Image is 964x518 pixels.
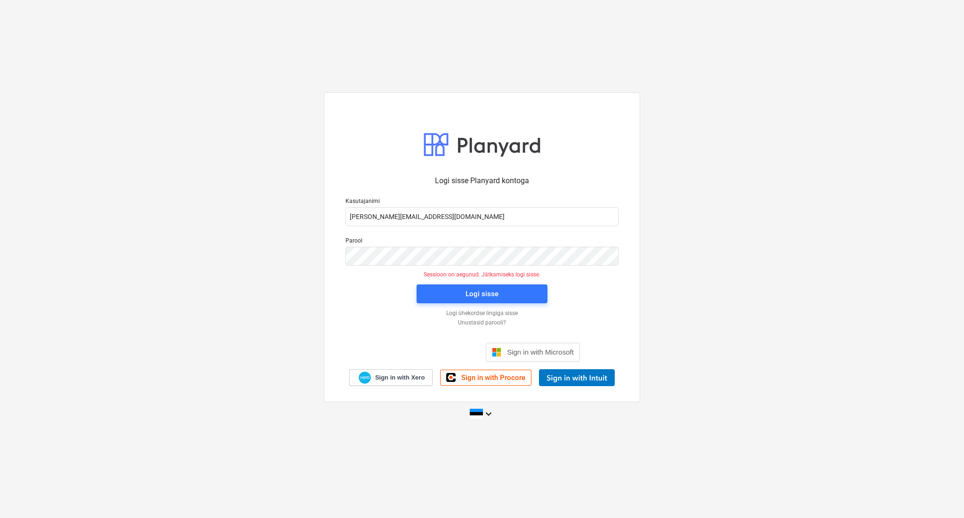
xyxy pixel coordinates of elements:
a: Sign in with Procore [440,370,531,386]
a: Unustasid parooli? [341,319,623,327]
span: Sign in with Xero [375,373,425,382]
span: Sign in with Microsoft [507,348,574,356]
a: Logi ühekordse lingiga sisse [341,310,623,317]
input: Kasutajanimi [345,207,619,226]
img: Microsoft logo [492,348,501,357]
i: keyboard_arrow_down [483,408,494,420]
p: Logi sisse Planyard kontoga [345,175,619,186]
p: Parool [345,237,619,247]
p: Kasutajanimi [345,198,619,207]
button: Logi sisse [417,284,547,303]
a: Sign in with Xero [349,369,433,386]
div: Logi sisse [466,288,498,300]
iframe: Sign in with Google Button [379,342,483,363]
p: Sessioon on aegunud. Jätkamiseks logi sisse. [340,271,624,279]
span: Sign in with Procore [461,373,525,382]
img: Xero logo [359,372,371,384]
